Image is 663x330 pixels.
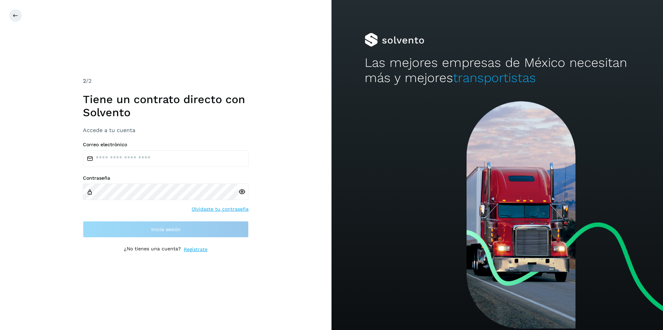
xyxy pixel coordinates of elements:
h1: Tiene un contrato directo con Solvento [83,93,249,119]
p: ¿No tienes una cuenta? [124,246,181,253]
span: transportistas [453,70,536,85]
h2: Las mejores empresas de México necesitan más y mejores [365,55,630,86]
span: 2 [83,78,86,84]
label: Correo electrónico [83,142,249,148]
label: Contraseña [83,175,249,181]
div: /2 [83,77,249,85]
a: Olvidaste tu contraseña [192,206,249,213]
h3: Accede a tu cuenta [83,127,249,133]
span: Inicia sesión [151,227,181,232]
button: Inicia sesión [83,221,249,238]
a: Regístrate [184,246,208,253]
